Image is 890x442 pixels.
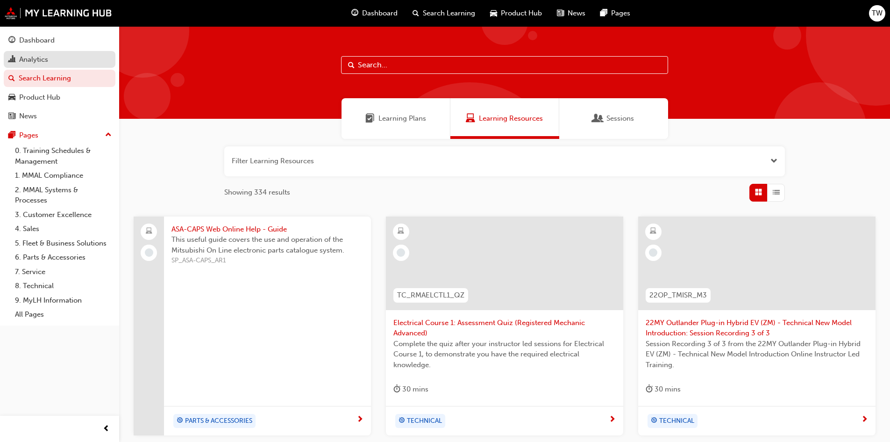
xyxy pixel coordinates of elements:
a: pages-iconPages [593,4,638,23]
div: Analytics [19,54,48,65]
span: Learning Resources [479,113,543,124]
a: 5. Fleet & Business Solutions [11,236,115,251]
span: news-icon [557,7,564,19]
span: News [568,8,585,19]
span: learningResourceType_ELEARNING-icon [398,225,404,238]
span: Sessions [593,113,603,124]
a: Learning PlansLearning Plans [342,98,450,139]
input: Search... [341,56,668,74]
span: 22OP_TMISR_M3 [649,290,707,301]
span: news-icon [8,112,15,121]
span: TC_RMAELCTL1_QZ [397,290,464,301]
span: SP_ASA-CAPS_AR1 [171,255,363,266]
span: pages-icon [600,7,607,19]
img: mmal [5,7,112,19]
span: chart-icon [8,56,15,64]
span: Search [348,60,355,71]
a: 6. Parts & Accessories [11,250,115,265]
a: search-iconSearch Learning [405,4,483,23]
span: prev-icon [103,423,110,435]
span: Session Recording 3 of 3 from the 22MY Outlander Plug-in Hybrid EV (ZM) - Technical New Model Int... [646,339,868,370]
a: news-iconNews [549,4,593,23]
span: Complete the quiz after your instructor led sessions for Electrical Course 1, to demonstrate you ... [393,339,616,370]
a: Product Hub [4,89,115,106]
span: ASA-CAPS Web Online Help - Guide [171,224,363,235]
a: 8. Technical [11,279,115,293]
span: Learning Plans [378,113,426,124]
span: target-icon [177,415,183,427]
div: 30 mins [646,384,681,395]
span: next-icon [356,416,363,424]
button: Open the filter [770,156,777,167]
span: learningRecordVerb_NONE-icon [145,248,153,257]
a: 9. MyLH Information [11,293,115,308]
span: search-icon [413,7,419,19]
span: Learning Resources [466,113,475,124]
a: Learning ResourcesLearning Resources [450,98,559,139]
a: All Pages [11,307,115,322]
a: car-iconProduct Hub [483,4,549,23]
span: TECHNICAL [659,416,694,427]
span: Dashboard [362,8,398,19]
a: 22OP_TMISR_M322MY Outlander Plug-in Hybrid EV (ZM) - Technical New Model Introduction: Session Re... [638,217,876,435]
button: Pages [4,127,115,144]
span: laptop-icon [146,225,152,238]
a: News [4,108,115,125]
span: 22MY Outlander Plug-in Hybrid EV (ZM) - Technical New Model Introduction: Session Recording 3 of 3 [646,318,868,339]
span: target-icon [651,415,657,427]
a: 4. Sales [11,222,115,236]
span: next-icon [609,416,616,424]
div: News [19,111,37,122]
span: learningRecordVerb_NONE-icon [397,248,405,257]
span: Product Hub [501,8,542,19]
span: Search Learning [423,8,475,19]
span: Grid [755,187,762,198]
a: 0. Training Schedules & Management [11,144,115,168]
span: TECHNICAL [407,416,442,427]
span: TW [872,8,883,19]
span: target-icon [399,415,405,427]
a: TC_RMAELCTL1_QZElectrical Course 1: Assessment Quiz (Registered Mechanic Advanced)Complete the qu... [386,217,623,435]
span: Showing 334 results [224,187,290,198]
div: 30 mins [393,384,428,395]
button: DashboardAnalyticsSearch LearningProduct HubNews [4,30,115,127]
a: 7. Service [11,265,115,279]
span: car-icon [490,7,497,19]
a: Dashboard [4,32,115,49]
span: This useful guide covers the use and operation of the Mitsubishi On Line electronic parts catalog... [171,234,363,255]
span: car-icon [8,94,15,102]
span: Pages [611,8,630,19]
button: TW [869,5,885,22]
span: up-icon [105,129,112,141]
span: next-icon [861,416,868,424]
div: Dashboard [19,35,55,46]
a: Analytics [4,51,115,68]
a: SessionsSessions [559,98,668,139]
span: pages-icon [8,131,15,140]
div: Pages [19,130,38,141]
span: duration-icon [393,384,400,395]
span: search-icon [8,74,15,83]
div: Product Hub [19,92,60,103]
span: guage-icon [351,7,358,19]
span: learningResourceType_ELEARNING-icon [650,225,656,238]
span: Sessions [606,113,634,124]
a: Search Learning [4,70,115,87]
span: learningRecordVerb_NONE-icon [649,248,657,257]
span: Electrical Course 1: Assessment Quiz (Registered Mechanic Advanced) [393,318,616,339]
span: duration-icon [646,384,653,395]
a: 1. MMAL Compliance [11,168,115,183]
span: guage-icon [8,36,15,45]
a: 3. Customer Excellence [11,208,115,222]
span: PARTS & ACCESSORIES [185,416,252,427]
a: guage-iconDashboard [344,4,405,23]
a: 2. MMAL Systems & Processes [11,183,115,208]
span: Learning Plans [365,113,375,124]
a: ASA-CAPS Web Online Help - GuideThis useful guide covers the use and operation of the Mitsubishi ... [134,217,371,435]
span: List [773,187,780,198]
